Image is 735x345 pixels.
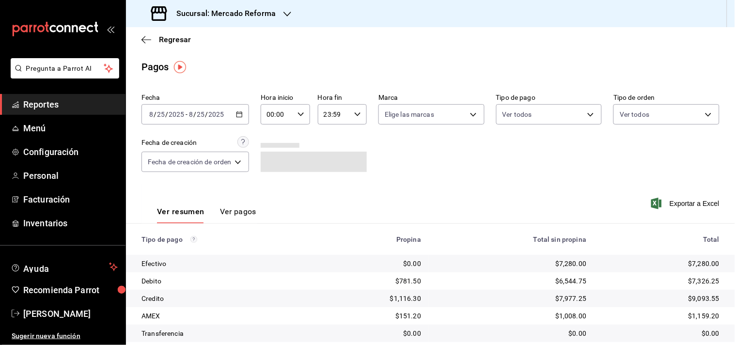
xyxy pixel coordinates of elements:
div: $0.00 [602,329,719,338]
span: Inventarios [23,217,118,230]
span: Pregunta a Parrot AI [26,63,104,74]
input: ---- [208,110,225,118]
input: -- [156,110,165,118]
span: Fecha de creación de orden [148,157,231,167]
span: - [186,110,188,118]
button: Ver resumen [157,207,204,223]
img: Tooltip marker [174,61,186,73]
h3: Sucursal: Mercado Reforma [169,8,276,19]
div: $0.00 [437,329,586,338]
div: $1,116.30 [324,294,421,303]
span: [PERSON_NAME] [23,307,118,320]
div: $781.50 [324,276,421,286]
div: AMEX [141,311,309,321]
div: Debito [141,276,309,286]
span: / [165,110,168,118]
label: Hora inicio [261,94,310,101]
span: Ver todos [502,110,532,119]
span: Sugerir nueva función [12,331,118,341]
span: Ayuda [23,261,105,273]
div: $0.00 [324,329,421,338]
label: Hora fin [318,94,367,101]
button: open_drawer_menu [107,25,114,33]
div: $9,093.55 [602,294,719,303]
span: Facturación [23,193,118,206]
span: / [205,110,208,118]
input: -- [149,110,154,118]
span: / [193,110,196,118]
div: Efectivo [141,259,309,268]
div: navigation tabs [157,207,256,223]
div: Fecha de creación [141,138,197,148]
input: -- [188,110,193,118]
div: Pagos [141,60,169,74]
label: Tipo de pago [496,94,602,101]
button: Regresar [141,35,191,44]
span: Configuración [23,145,118,158]
span: Regresar [159,35,191,44]
div: $6,544.75 [437,276,586,286]
input: ---- [168,110,185,118]
label: Marca [378,94,485,101]
span: / [154,110,156,118]
button: Exportar a Excel [653,198,719,209]
div: $1,008.00 [437,311,586,321]
span: Ver todos [620,110,649,119]
button: Pregunta a Parrot AI [11,58,119,78]
div: Tipo de pago [141,235,309,243]
div: Transferencia [141,329,309,338]
span: Personal [23,169,118,182]
div: $7,280.00 [437,259,586,268]
div: $7,977.25 [437,294,586,303]
span: Recomienda Parrot [23,283,118,297]
span: Menú [23,122,118,135]
div: Total sin propina [437,235,586,243]
div: Total [602,235,719,243]
button: Ver pagos [220,207,256,223]
label: Fecha [141,94,249,101]
a: Pregunta a Parrot AI [7,70,119,80]
div: $7,326.25 [602,276,719,286]
span: Reportes [23,98,118,111]
div: $151.20 [324,311,421,321]
div: $1,159.20 [602,311,719,321]
div: Propina [324,235,421,243]
div: $0.00 [324,259,421,268]
label: Tipo de orden [613,94,719,101]
span: Elige las marcas [385,110,434,119]
div: $7,280.00 [602,259,719,268]
input: -- [197,110,205,118]
div: Credito [141,294,309,303]
svg: Los pagos realizados con Pay y otras terminales son montos brutos. [190,236,197,243]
